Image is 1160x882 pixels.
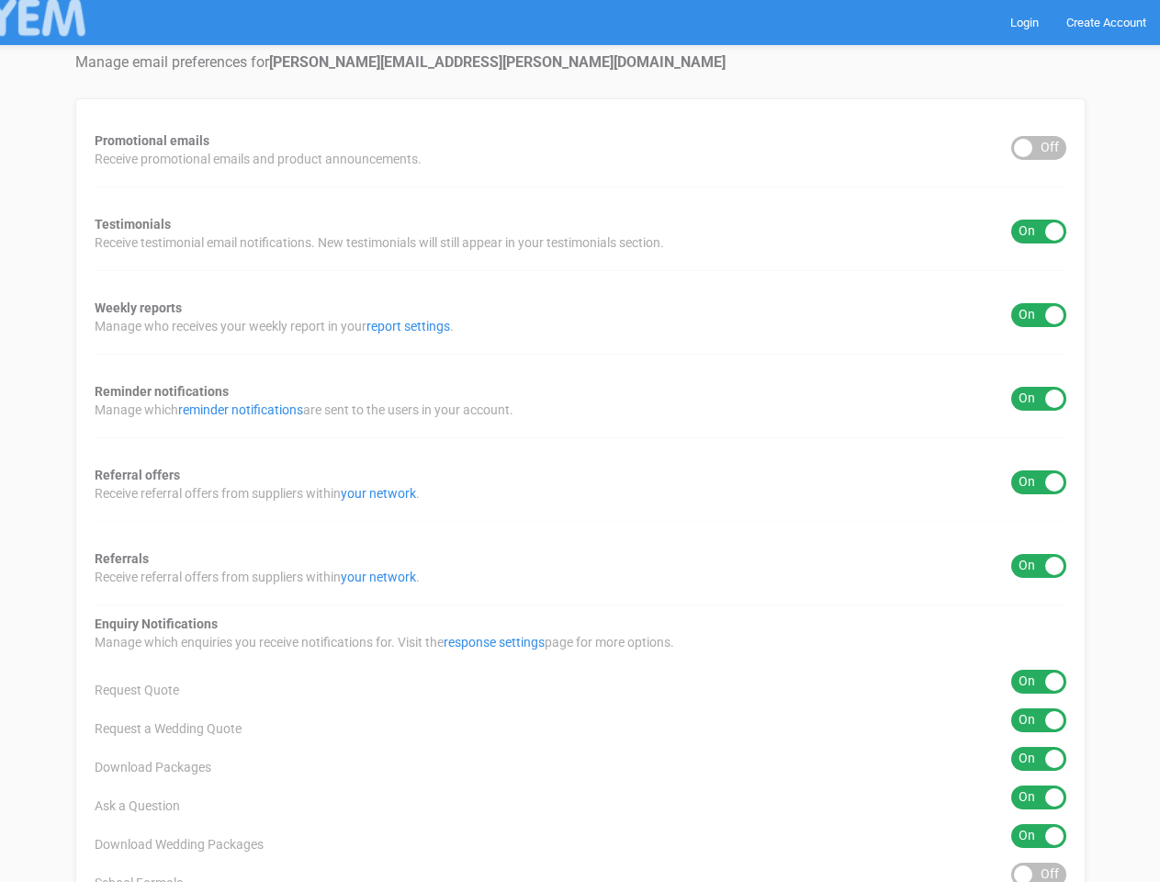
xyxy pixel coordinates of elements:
[95,484,420,503] span: Receive referral offers from suppliers within .
[95,568,420,586] span: Receive referral offers from suppliers within .
[269,53,726,71] strong: [PERSON_NAME][EMAIL_ADDRESS][PERSON_NAME][DOMAIN_NAME]
[95,468,180,482] strong: Referral offers
[95,616,218,631] strong: Enquiry Notifications
[95,300,182,315] strong: Weekly reports
[95,681,179,699] span: Request Quote
[95,217,171,232] strong: Testimonials
[95,797,180,815] span: Ask a Question
[95,719,242,738] span: Request a Wedding Quote
[95,758,211,776] span: Download Packages
[95,317,454,335] span: Manage who receives your weekly report in your .
[95,551,149,566] strong: Referrals
[444,635,545,650] a: response settings
[95,401,513,419] span: Manage which are sent to the users in your account.
[95,835,264,854] span: Download Wedding Packages
[341,486,416,501] a: your network
[95,633,674,651] span: Manage which enquiries you receive notifications for. Visit the page for more options.
[95,133,209,148] strong: Promotional emails
[75,54,1086,71] h4: Manage email preferences for
[178,402,303,417] a: reminder notifications
[341,570,416,584] a: your network
[95,233,664,252] span: Receive testimonial email notifications. New testimonials will still appear in your testimonials ...
[95,150,422,168] span: Receive promotional emails and product announcements.
[95,384,229,399] strong: Reminder notifications
[366,319,450,334] a: report settings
